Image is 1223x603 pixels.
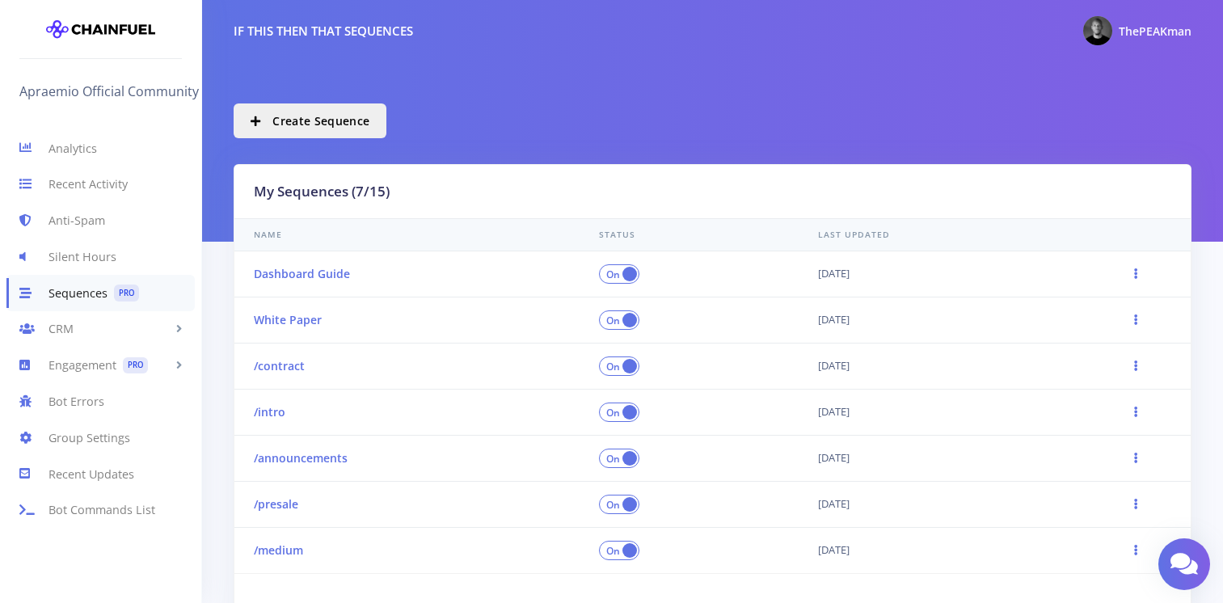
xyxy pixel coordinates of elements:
td: [DATE] [799,482,1082,528]
th: Status [580,218,799,251]
a: White Paper [254,312,322,327]
td: [DATE] [799,528,1082,574]
a: /contract [254,358,305,373]
a: Apraemio Official Community [19,78,209,104]
div: If This Then That Sequences [234,22,413,40]
a: @PeeeakM Photo ThePEAKman [1070,13,1191,48]
span: PRO [123,357,148,374]
span: PRO [114,285,139,301]
td: [DATE] [799,390,1082,436]
td: [DATE] [799,436,1082,482]
td: [DATE] [799,297,1082,344]
td: [DATE] [799,344,1082,390]
a: Dashboard Guide [254,266,350,281]
h3: My Sequences (7/15) [254,181,1171,202]
button: Create Sequence [234,103,386,138]
a: /intro [254,404,285,420]
span: Create Sequence [272,113,369,129]
a: SequencesPRO [6,275,195,311]
a: /medium [254,542,303,558]
td: [DATE] [799,251,1082,297]
span: ThePEAKman [1119,23,1191,39]
th: Last Updated [799,218,1082,251]
img: @PeeeakM Photo [1083,16,1112,45]
img: chainfuel-logo [46,13,155,45]
th: Name [234,218,580,251]
a: /announcements [254,450,348,466]
a: /presale [254,496,298,512]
